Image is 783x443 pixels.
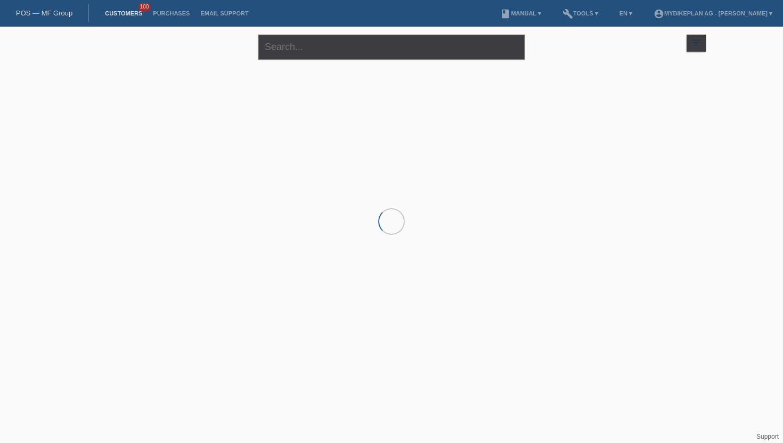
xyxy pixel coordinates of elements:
[495,10,547,17] a: bookManual ▾
[148,10,195,17] a: Purchases
[16,9,72,17] a: POS — MF Group
[654,9,664,19] i: account_circle
[562,9,573,19] i: build
[690,37,702,48] i: filter_list
[258,35,525,60] input: Search...
[138,3,151,12] span: 100
[614,10,638,17] a: EN ▾
[195,10,254,17] a: Email Support
[756,433,779,440] a: Support
[100,10,148,17] a: Customers
[648,10,778,17] a: account_circleMybikeplan AG - [PERSON_NAME] ▾
[557,10,603,17] a: buildTools ▾
[500,9,511,19] i: book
